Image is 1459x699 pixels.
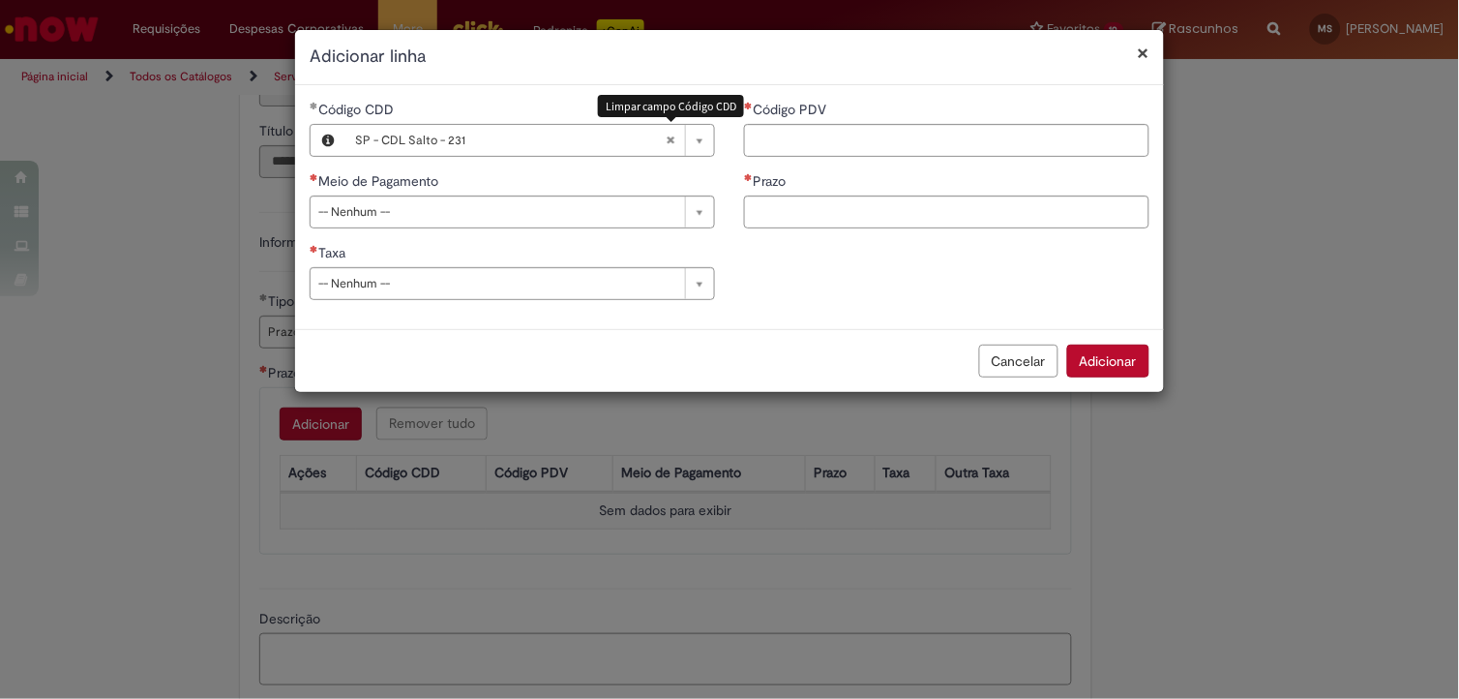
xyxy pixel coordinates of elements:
[318,268,675,299] span: -- Nenhum --
[744,124,1149,157] input: Código PDV
[318,197,675,228] span: -- Nenhum --
[744,173,753,181] span: Necessários
[310,45,1149,70] h2: Adicionar linha
[744,102,753,109] span: Necessários
[1067,345,1149,378] button: Adicionar
[318,244,349,261] span: Taxa
[318,172,442,190] span: Meio de Pagamento
[979,345,1058,378] button: Cancelar
[744,196,1149,228] input: Prazo
[656,125,685,156] abbr: Limpar campo Código CDD
[753,101,830,118] span: Código PDV
[310,245,318,253] span: Necessários
[310,173,318,181] span: Necessários
[310,102,318,109] span: Obrigatório Preenchido
[311,125,345,156] button: Código CDD, Visualizar este registro SP - CDL Salto - 231
[345,125,714,156] a: SP - CDL Salto - 231Limpar campo Código CDD
[753,172,789,190] span: Prazo
[598,95,744,117] div: Limpar campo Código CDD
[355,125,666,156] span: SP - CDL Salto - 231
[318,101,398,118] span: Necessários - Código CDD
[1138,43,1149,63] button: Fechar modal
